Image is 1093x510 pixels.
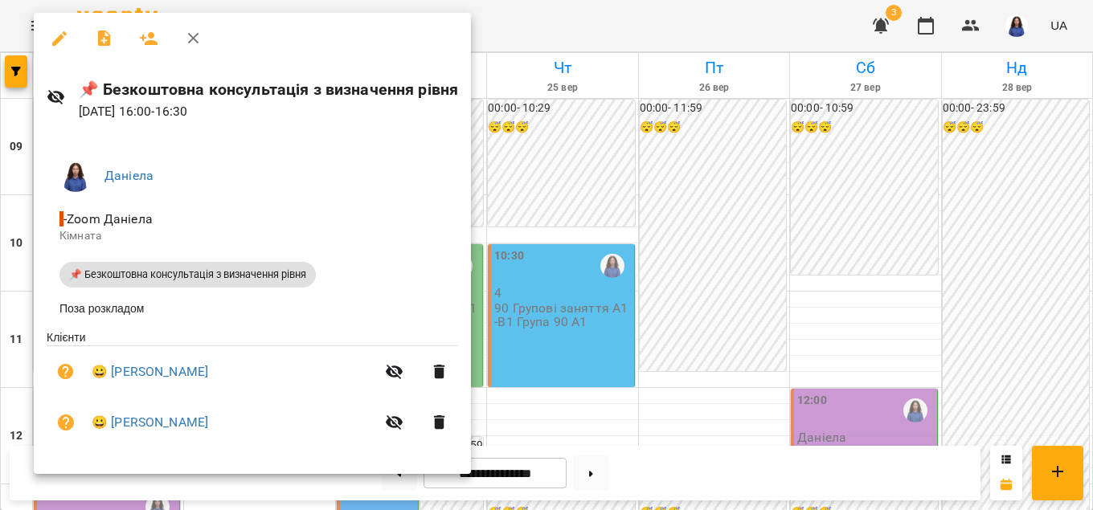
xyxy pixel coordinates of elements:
span: 📌 Безкоштовна консультація з визначення рівня [59,267,316,282]
a: 😀 [PERSON_NAME] [92,413,208,432]
p: Кімната [59,228,445,244]
span: - Zoom Даніела [59,211,156,226]
a: 😀 [PERSON_NAME] [92,362,208,381]
a: Даніела [104,168,154,183]
button: Візит ще не сплачено. Додати оплату? [47,403,85,442]
img: 896d7bd98bada4a398fcb6f6c121a1d1.png [59,160,92,192]
p: [DATE] 16:00 - 16:30 [79,102,459,121]
button: Візит ще не сплачено. Додати оплату? [47,353,85,391]
ul: Клієнти [47,329,458,455]
li: Поза розкладом [47,294,458,323]
h6: 📌 Безкоштовна консультація з визначення рівня [79,77,459,102]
